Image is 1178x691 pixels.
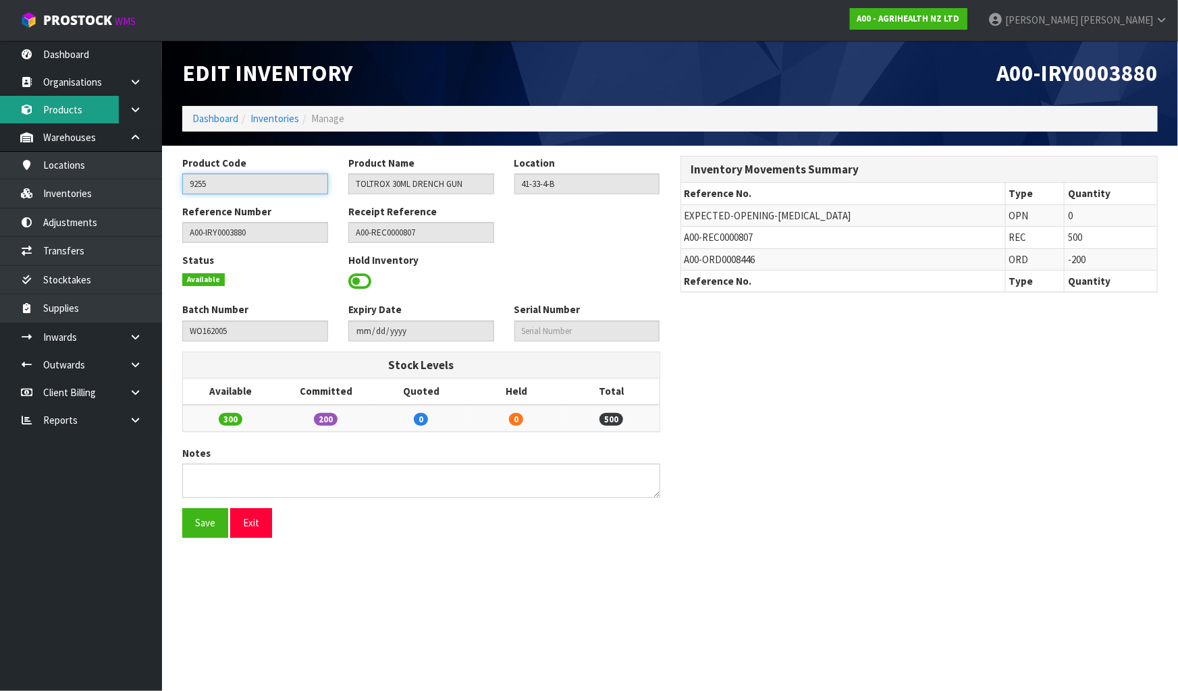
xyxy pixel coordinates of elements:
h3: Inventory Movements Summary [691,163,1148,176]
span: OPN [1009,209,1029,222]
label: Location [514,156,556,170]
span: 0 [414,413,428,426]
th: Quantity [1065,183,1157,204]
th: Reference No. [681,270,1006,292]
th: Type [1005,270,1065,292]
input: Receipt Reference [348,222,494,243]
span: Available [182,273,225,287]
span: [PERSON_NAME] [1080,13,1153,26]
th: Quantity [1065,270,1157,292]
small: WMS [115,15,136,28]
label: Receipt Reference [348,204,437,219]
span: 500 [599,413,623,426]
span: 200 [314,413,338,426]
span: REC [1009,231,1027,244]
th: Quoted [373,379,468,404]
label: Status [182,253,214,267]
label: Expiry Date [348,302,402,316]
span: Manage [311,112,344,125]
label: Product Name [348,156,414,170]
span: ORD [1009,253,1029,266]
th: Committed [278,379,373,404]
a: A00 - AGRIHEALTH NZ LTD [850,8,967,30]
th: Total [564,379,659,404]
a: Dashboard [192,112,238,125]
button: Exit [230,508,272,537]
label: Hold Inventory [348,253,419,267]
input: Product Name [348,173,494,194]
span: A00-IRY0003880 [996,59,1158,87]
strong: A00 - AGRIHEALTH NZ LTD [857,13,960,24]
input: Batch Number [182,321,328,341]
span: A00-REC0000807 [685,231,753,244]
input: Serial Number [514,321,660,341]
th: Type [1005,183,1065,204]
button: Save [182,508,228,537]
th: Reference No. [681,183,1006,204]
span: 0 [509,413,523,426]
span: ProStock [43,11,112,29]
span: EXPECTED-OPENING-[MEDICAL_DATA] [685,209,851,222]
label: Batch Number [182,302,248,316]
label: Reference Number [182,204,271,219]
label: Serial Number [514,302,581,316]
label: Product Code [182,156,246,170]
a: Inventories [250,112,299,125]
h3: Stock Levels [193,359,649,372]
span: Edit Inventory [182,59,352,87]
span: [PERSON_NAME] [1005,13,1078,26]
label: Notes [182,446,211,460]
input: Product Code [182,173,328,194]
input: Location [514,173,660,194]
span: 300 [219,413,242,426]
span: 0 [1068,209,1073,222]
span: -200 [1068,253,1086,266]
span: 500 [1068,231,1082,244]
th: Held [468,379,564,404]
img: cube-alt.png [20,11,37,28]
th: Available [183,379,278,404]
span: A00-ORD0008446 [685,253,755,266]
